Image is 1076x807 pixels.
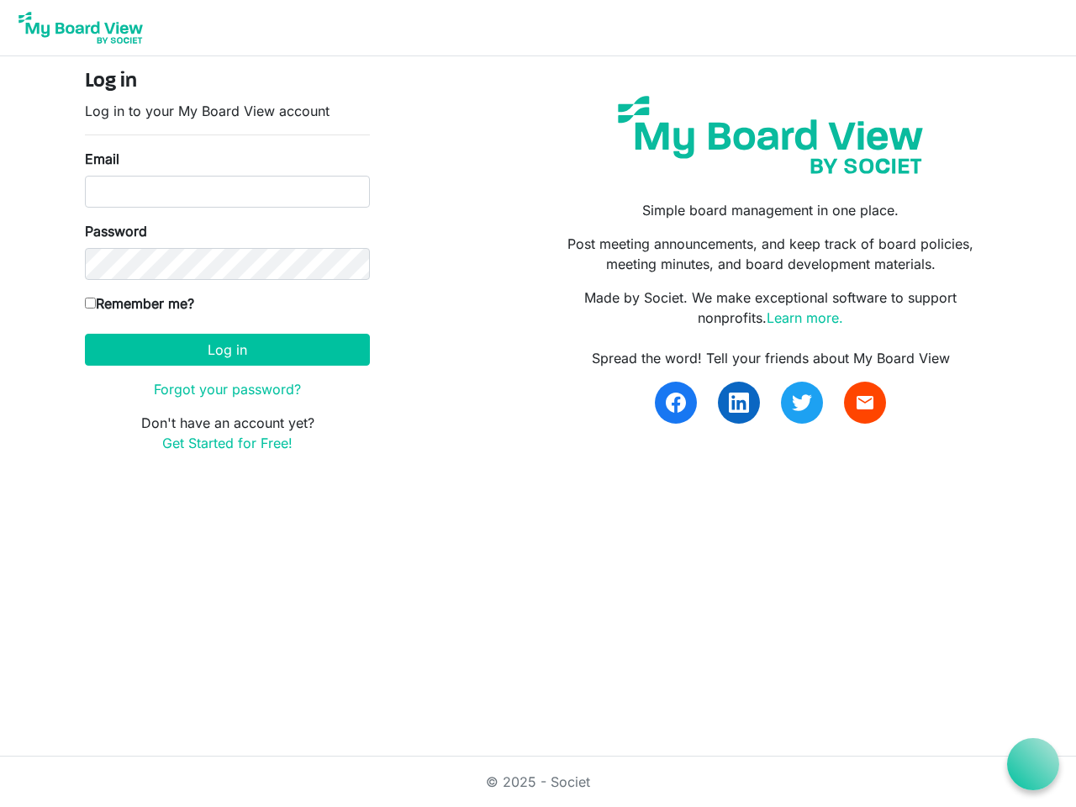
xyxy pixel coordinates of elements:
[767,309,843,326] a: Learn more.
[551,200,991,220] p: Simple board management in one place.
[85,413,370,453] p: Don't have an account yet?
[792,393,812,413] img: twitter.svg
[85,101,370,121] p: Log in to your My Board View account
[13,7,148,49] img: My Board View Logo
[551,287,991,328] p: Made by Societ. We make exceptional software to support nonprofits.
[729,393,749,413] img: linkedin.svg
[85,293,194,314] label: Remember me?
[605,83,936,187] img: my-board-view-societ.svg
[85,149,119,169] label: Email
[85,298,96,309] input: Remember me?
[551,348,991,368] div: Spread the word! Tell your friends about My Board View
[486,773,590,790] a: © 2025 - Societ
[162,435,293,451] a: Get Started for Free!
[551,234,991,274] p: Post meeting announcements, and keep track of board policies, meeting minutes, and board developm...
[844,382,886,424] a: email
[85,221,147,241] label: Password
[855,393,875,413] span: email
[85,334,370,366] button: Log in
[85,70,370,94] h4: Log in
[154,381,301,398] a: Forgot your password?
[666,393,686,413] img: facebook.svg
